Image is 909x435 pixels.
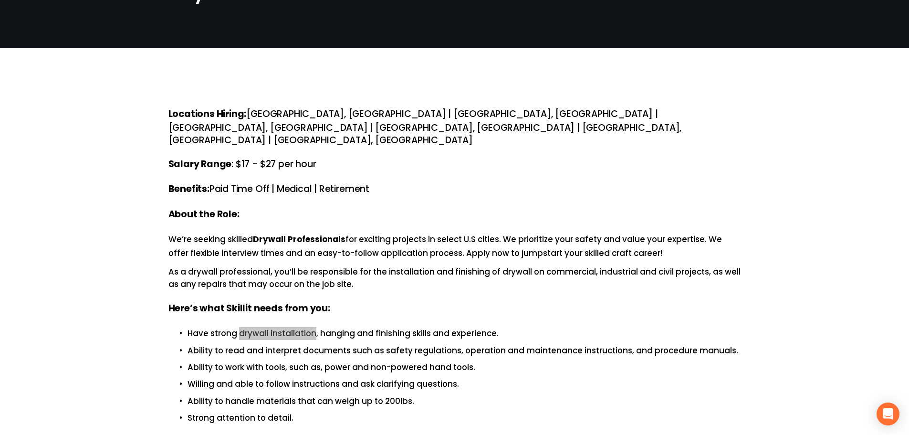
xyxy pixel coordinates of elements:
div: Open Intercom Messenger [877,403,899,425]
h4: [GEOGRAPHIC_DATA], [GEOGRAPHIC_DATA] | [GEOGRAPHIC_DATA], [GEOGRAPHIC_DATA] | [GEOGRAPHIC_DATA], ... [168,108,741,147]
h4: : $17 - $27 per hour [168,158,741,171]
p: Ability to read and interpret documents such as safety regulations, operation and maintenance ins... [188,344,741,357]
strong: Here’s what Skillit needs from you: [168,301,330,317]
h4: Paid Time Off | Medical | Retirement [168,183,741,196]
p: Have strong drywall installation, hanging and finishing skills and experience. [188,327,741,340]
p: Strong attention to detail. [188,412,741,424]
strong: Salary Range [168,157,232,173]
p: Willing and able to follow instructions and ask clarifying questions. [188,378,741,391]
p: As a drywall professional, you’ll be responsible for the installation and finishing of drywall on... [168,265,741,291]
p: Ability to handle materials that can weigh up to 200Ibs. [188,395,741,408]
p: We’re seeking skilled for exciting projects in select U.S cities. We prioritize your safety and v... [168,233,741,260]
strong: Drywall Professionals [253,233,345,247]
strong: About the Role: [168,207,240,223]
strong: Locations Hiring: [168,107,247,123]
strong: Benefits: [168,182,209,198]
p: Ability to work with tools, such as, power and non-powered hand tools. [188,361,741,374]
